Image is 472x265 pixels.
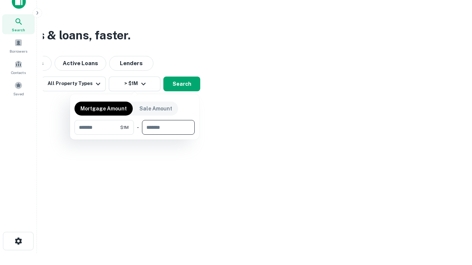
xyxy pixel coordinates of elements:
[139,105,172,113] p: Sale Amount
[120,124,129,131] span: $1M
[435,206,472,241] iframe: Chat Widget
[137,120,139,135] div: -
[80,105,127,113] p: Mortgage Amount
